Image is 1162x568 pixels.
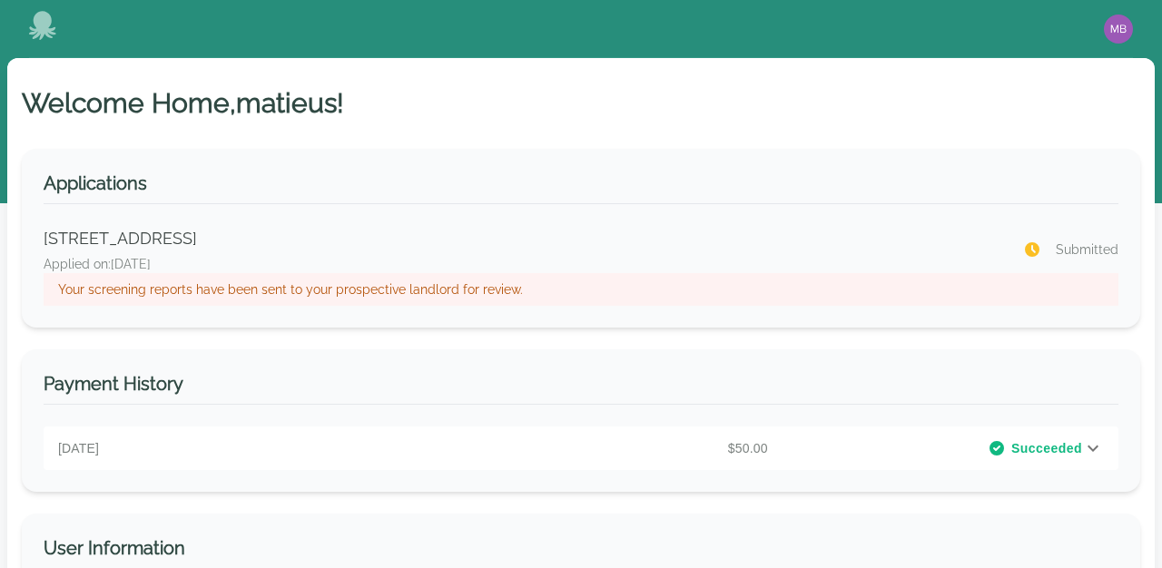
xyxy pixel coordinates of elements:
h1: Welcome Home, matieus ! [22,87,1140,120]
p: Your screening reports have been sent to your prospective landlord for review. [58,280,1104,299]
p: [STREET_ADDRESS] [44,226,1001,251]
p: $50.00 [417,439,775,457]
span: Succeeded [1011,439,1082,457]
div: [DATE]$50.00Succeeded [44,426,1118,470]
h3: Payment History [44,371,1118,405]
h3: Applications [44,171,1118,204]
span: Submitted [1056,240,1118,259]
p: Applied on: [DATE] [44,255,1001,273]
p: [DATE] [58,439,417,457]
